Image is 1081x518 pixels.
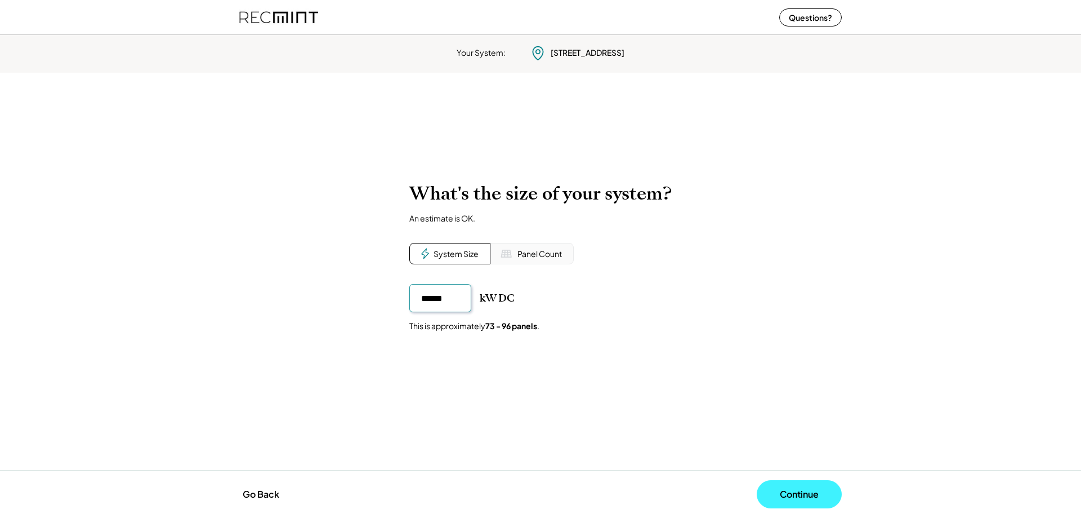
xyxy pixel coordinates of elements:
div: System Size [434,249,479,260]
button: Go Back [239,482,283,507]
div: [STREET_ADDRESS] [551,47,624,59]
h2: What's the size of your system? [409,183,672,205]
div: Your System: [457,47,506,59]
div: This is approximately . [409,321,539,332]
div: kW DC [480,291,515,305]
img: Solar%20Panel%20Icon%20%281%29.svg [501,248,512,259]
button: Continue [757,480,842,508]
img: recmint-logotype%403x%20%281%29.jpeg [239,2,318,32]
div: An estimate is OK. [409,213,475,223]
button: Questions? [779,8,842,26]
strong: 73 - 96 panels [485,321,537,331]
div: Panel Count [517,249,562,260]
